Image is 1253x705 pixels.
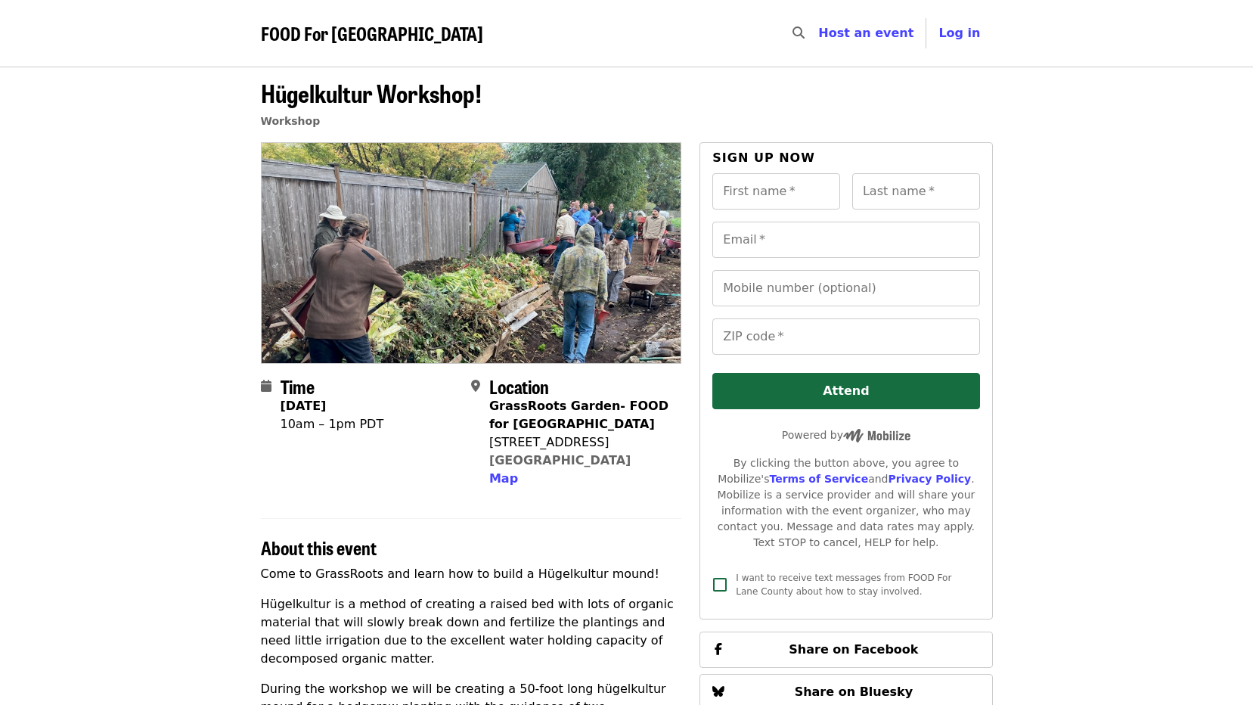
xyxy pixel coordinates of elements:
button: Log in [926,18,992,48]
span: About this event [261,534,377,561]
i: search icon [792,26,805,40]
input: Email [712,222,979,258]
span: Hügelkultur Workshop! [261,75,482,110]
strong: [DATE] [281,399,327,413]
span: Time [281,373,315,399]
input: ZIP code [712,318,979,355]
span: Location [489,373,549,399]
i: map-marker-alt icon [471,379,480,393]
a: Privacy Policy [888,473,971,485]
input: First name [712,173,840,210]
div: By clicking the button above, you agree to Mobilize's and . Mobilize is a service provider and wi... [712,455,979,551]
a: Workshop [261,115,321,127]
a: [GEOGRAPHIC_DATA] [489,453,631,467]
a: FOOD For [GEOGRAPHIC_DATA] [261,23,483,45]
div: 10am – 1pm PDT [281,415,384,433]
p: Come to GrassRoots and learn how to build a Hügelkultur mound! [261,565,682,583]
input: Search [814,15,826,51]
a: Terms of Service [769,473,868,485]
span: FOOD For [GEOGRAPHIC_DATA] [261,20,483,46]
span: I want to receive text messages from FOOD For Lane County about how to stay involved. [736,573,951,597]
a: Host an event [818,26,913,40]
span: Powered by [782,429,910,441]
img: Hügelkultur Workshop! organized by FOOD For Lane County [262,143,681,362]
button: Share on Facebook [699,632,992,668]
span: Share on Bluesky [795,685,913,699]
span: Map [489,471,518,486]
p: Hügelkultur is a method of creating a raised bed with lots of organic material that will slowly b... [261,595,682,668]
strong: GrassRoots Garden- FOOD for [GEOGRAPHIC_DATA] [489,399,668,431]
input: Mobile number (optional) [712,270,979,306]
span: Log in [938,26,980,40]
input: Last name [852,173,980,210]
i: calendar icon [261,379,271,393]
button: Attend [712,373,979,409]
span: Share on Facebook [789,642,918,657]
button: Map [489,470,518,488]
span: Sign up now [712,151,815,165]
div: [STREET_ADDRESS] [489,433,669,452]
img: Powered by Mobilize [843,429,910,443]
